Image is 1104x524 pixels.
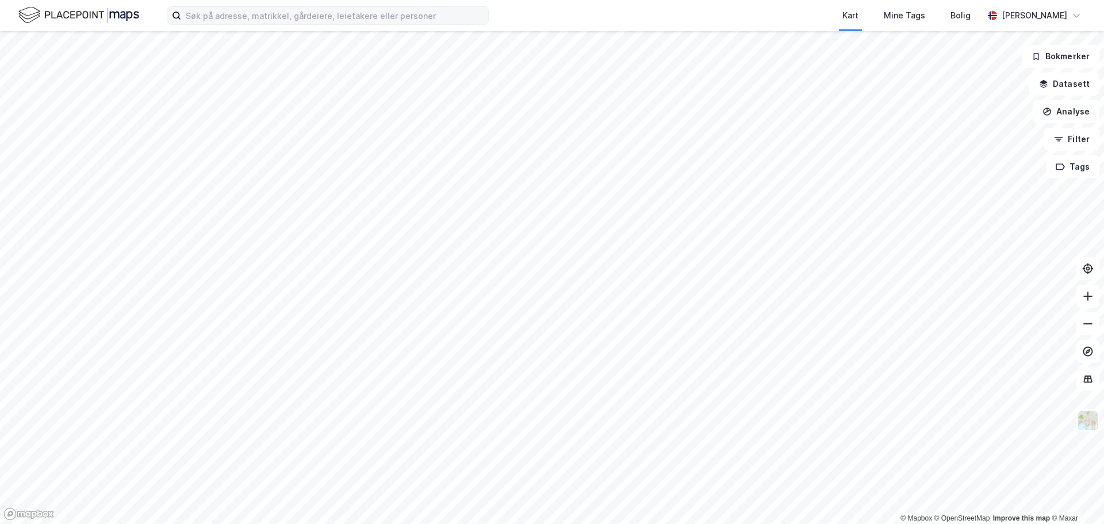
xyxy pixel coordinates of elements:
button: Bokmerker [1022,45,1099,68]
div: Kart [842,9,858,22]
img: logo.f888ab2527a4732fd821a326f86c7f29.svg [18,5,139,25]
a: Mapbox [900,514,932,522]
iframe: Chat Widget [1046,469,1104,524]
div: Bolig [950,9,971,22]
a: OpenStreetMap [934,514,990,522]
div: Mine Tags [884,9,925,22]
button: Analyse [1033,100,1099,123]
img: Z [1077,410,1099,431]
a: Mapbox homepage [3,507,54,521]
button: Datasett [1029,72,1099,95]
div: [PERSON_NAME] [1002,9,1067,22]
button: Filter [1044,128,1099,151]
input: Søk på adresse, matrikkel, gårdeiere, leietakere eller personer [181,7,488,24]
button: Tags [1046,155,1099,178]
a: Improve this map [993,514,1050,522]
div: Kontrollprogram for chat [1046,469,1104,524]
